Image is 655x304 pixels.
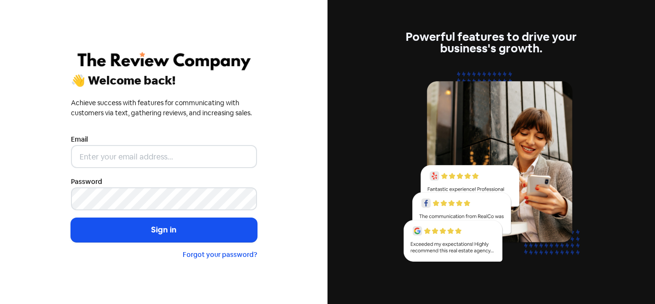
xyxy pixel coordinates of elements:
div: Achieve success with features for communicating with customers via text, gathering reviews, and i... [71,98,257,118]
img: reviews [398,66,585,273]
div: 👋 Welcome back! [71,75,257,86]
button: Sign in [71,218,257,242]
label: Email [71,134,88,145]
input: Enter your email address... [71,145,257,168]
label: Password [71,177,102,187]
a: Forgot your password? [183,250,257,259]
div: Powerful features to drive your business's growth. [398,31,585,54]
